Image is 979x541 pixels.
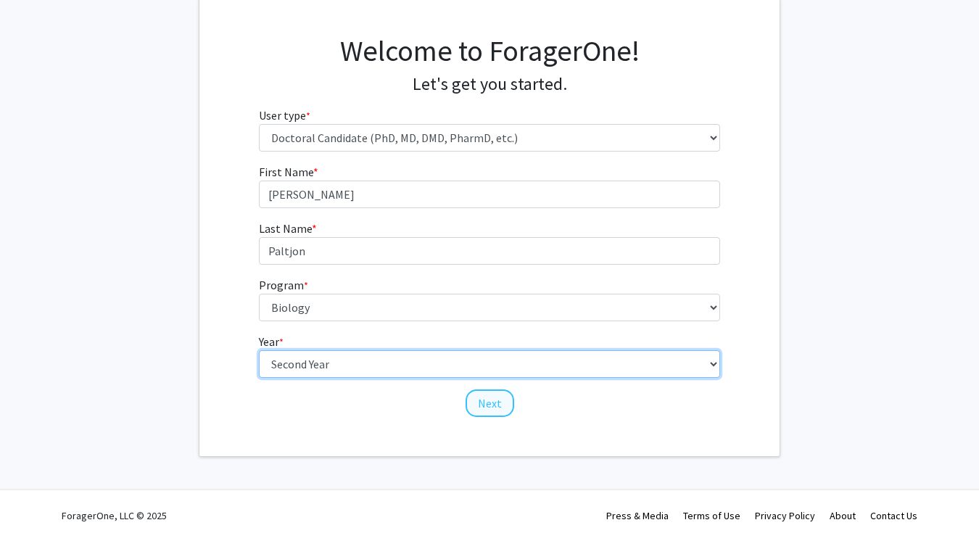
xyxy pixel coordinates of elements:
iframe: Chat [11,476,62,530]
a: Contact Us [870,509,917,522]
span: First Name [259,165,313,179]
label: Year [259,333,284,350]
a: About [830,509,856,522]
a: Privacy Policy [755,509,815,522]
span: Last Name [259,221,312,236]
h1: Welcome to ForagerOne! [259,33,721,68]
div: ForagerOne, LLC © 2025 [62,490,167,541]
label: User type [259,107,310,124]
a: Terms of Use [683,509,740,522]
button: Next [466,389,514,417]
h4: Let's get you started. [259,74,721,95]
label: Program [259,276,308,294]
a: Press & Media [606,509,669,522]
